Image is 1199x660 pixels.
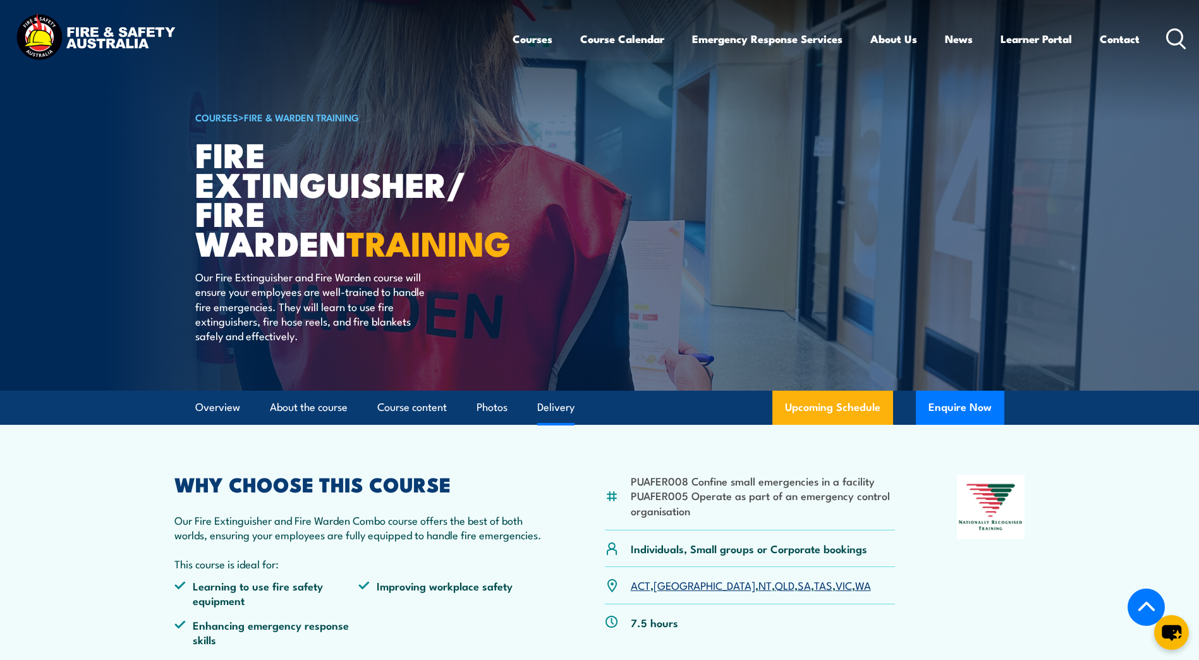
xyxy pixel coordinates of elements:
[174,556,544,571] p: This course is ideal for:
[195,139,508,257] h1: Fire Extinguisher/ Fire Warden
[537,391,575,424] a: Delivery
[174,475,544,492] h2: WHY CHOOSE THIS COURSE
[758,577,772,592] a: NT
[870,22,917,56] a: About Us
[654,577,755,592] a: [GEOGRAPHIC_DATA]
[195,110,238,124] a: COURSES
[945,22,973,56] a: News
[1001,22,1072,56] a: Learner Portal
[692,22,843,56] a: Emergency Response Services
[195,109,508,125] h6: >
[798,577,811,592] a: SA
[631,615,678,630] p: 7.5 hours
[195,391,240,424] a: Overview
[358,578,543,608] li: Improving workplace safety
[1100,22,1140,56] a: Contact
[814,577,832,592] a: TAS
[775,577,794,592] a: QLD
[174,513,544,542] p: Our Fire Extinguisher and Fire Warden Combo course offers the best of both worlds, ensuring your ...
[631,474,896,488] li: PUAFER008 Confine small emergencies in a facility
[631,488,896,518] li: PUAFER005 Operate as part of an emergency control organisation
[1154,615,1189,650] button: chat-button
[631,578,871,592] p: , , , , , , ,
[631,577,650,592] a: ACT
[346,216,511,268] strong: TRAINING
[477,391,508,424] a: Photos
[916,391,1004,425] button: Enquire Now
[195,269,426,343] p: Our Fire Extinguisher and Fire Warden course will ensure your employees are well-trained to handl...
[513,22,552,56] a: Courses
[631,541,867,556] p: Individuals, Small groups or Corporate bookings
[244,110,359,124] a: Fire & Warden Training
[270,391,348,424] a: About the course
[836,577,852,592] a: VIC
[957,475,1025,539] img: Nationally Recognised Training logo.
[580,22,664,56] a: Course Calendar
[855,577,871,592] a: WA
[174,618,359,647] li: Enhancing emergency response skills
[174,578,359,608] li: Learning to use fire safety equipment
[772,391,893,425] a: Upcoming Schedule
[377,391,447,424] a: Course content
